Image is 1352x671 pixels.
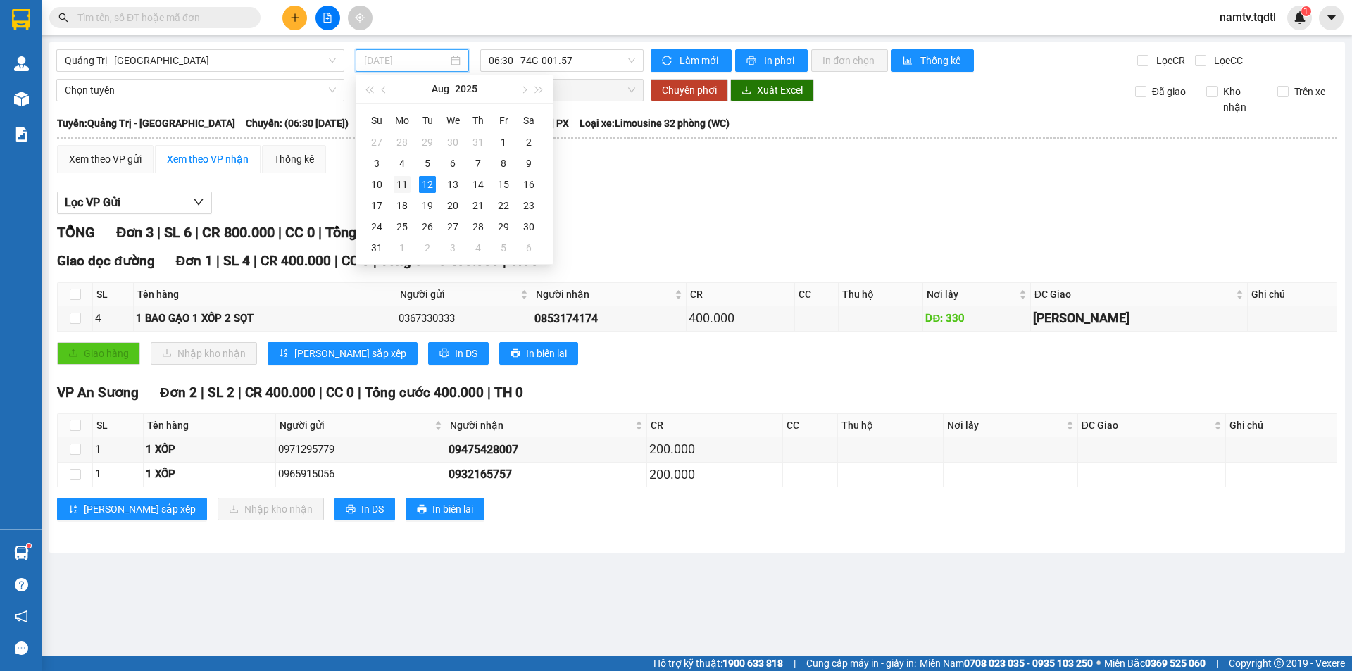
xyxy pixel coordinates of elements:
span: CR 800.000 [202,224,275,241]
sup: 1 [1301,6,1311,16]
th: Thu hộ [839,283,923,306]
th: SL [93,283,134,306]
span: SL 2 [208,384,234,401]
div: 6 [444,155,461,172]
th: Thu hộ [838,414,944,437]
div: 6 [520,239,537,256]
td: 2025-08-02 [516,132,542,153]
img: solution-icon [14,127,29,142]
td: 2025-08-13 [440,174,465,195]
div: 3 [444,239,461,256]
span: Tổng cước 800.000 [325,224,446,241]
th: CR [687,283,795,306]
div: 25 [394,218,411,235]
td: 2025-08-25 [389,216,415,237]
div: DĐ: 330 [925,311,1027,327]
span: Trên xe [1289,84,1331,99]
div: 15 [495,176,512,193]
span: [PERSON_NAME] sắp xếp [84,501,196,517]
span: ĐC Giao [1082,418,1211,433]
span: Nơi lấy [927,287,1015,302]
span: Chọn tuyến [65,80,336,101]
span: Miền Nam [920,656,1093,671]
td: 2025-08-27 [440,216,465,237]
div: 09475428007 [449,441,644,458]
span: In DS [361,501,384,517]
div: 0367330333 [399,311,530,327]
button: downloadXuất Excel [730,79,814,101]
td: 2025-08-03 [364,153,389,174]
td: 2025-08-22 [491,195,516,216]
td: 2025-08-04 [389,153,415,174]
td: 2025-08-26 [415,216,440,237]
button: downloadNhập kho nhận [218,498,324,520]
span: Lọc VP Gửi [65,194,120,211]
span: namtv.tqdtl [1208,8,1287,26]
div: 16 [520,176,537,193]
span: file-add [323,13,332,23]
span: VP An Sương [57,384,139,401]
span: Làm mới [680,53,720,68]
span: SL 4 [223,253,250,269]
div: 27 [444,218,461,235]
span: TỔNG [57,224,95,241]
th: SL [93,414,144,437]
td: 2025-08-16 [516,174,542,195]
div: 13 [444,176,461,193]
th: Tên hàng [134,283,396,306]
td: 2025-07-31 [465,132,491,153]
button: uploadGiao hàng [57,342,140,365]
span: Hỗ trợ kỹ thuật: [653,656,783,671]
td: 2025-08-07 [465,153,491,174]
th: Tên hàng [144,414,276,437]
strong: 0708 023 035 - 0935 103 250 [964,658,1093,669]
span: sort-ascending [279,348,289,359]
td: 2025-07-30 [440,132,465,153]
span: sync [662,56,674,67]
th: Fr [491,109,516,132]
span: CC 0 [326,384,354,401]
div: 4 [394,155,411,172]
td: 2025-08-09 [516,153,542,174]
div: 21 [470,197,487,214]
div: 0932165757 [449,465,644,483]
td: 2025-09-01 [389,237,415,258]
span: Chọn chuyến [489,80,635,101]
span: SL 6 [164,224,192,241]
span: Tổng cước 400.000 [365,384,484,401]
span: question-circle [15,578,28,591]
div: 2 [520,134,537,151]
span: Kho nhận [1218,84,1267,115]
b: Tuyến: Quảng Trị - [GEOGRAPHIC_DATA] [57,118,235,129]
span: Đã giao [1146,84,1191,99]
span: copyright [1274,658,1284,668]
div: 200.000 [649,465,780,484]
td: 2025-07-29 [415,132,440,153]
div: 31 [470,134,487,151]
span: | [195,224,199,241]
td: 2025-08-19 [415,195,440,216]
span: Đơn 3 [116,224,154,241]
span: TH 0 [494,384,523,401]
span: In DS [455,346,477,361]
div: [PERSON_NAME] [1033,308,1246,328]
button: Chuyển phơi [651,79,728,101]
span: notification [15,610,28,623]
td: 2025-08-24 [364,216,389,237]
span: 06:30 - 74G-001.57 [489,50,635,71]
div: 3 [368,155,385,172]
div: 0965915056 [278,466,444,483]
span: printer [417,504,427,515]
div: 31 [368,239,385,256]
button: Aug [432,75,449,103]
button: In đơn chọn [811,49,888,72]
img: warehouse-icon [14,92,29,106]
div: 28 [394,134,411,151]
span: | [216,253,220,269]
div: 0853174174 [534,310,684,327]
span: In biên lai [432,501,473,517]
span: Lọc CC [1208,53,1245,68]
th: Tu [415,109,440,132]
div: 400.000 [689,308,792,328]
div: 27 [368,134,385,151]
